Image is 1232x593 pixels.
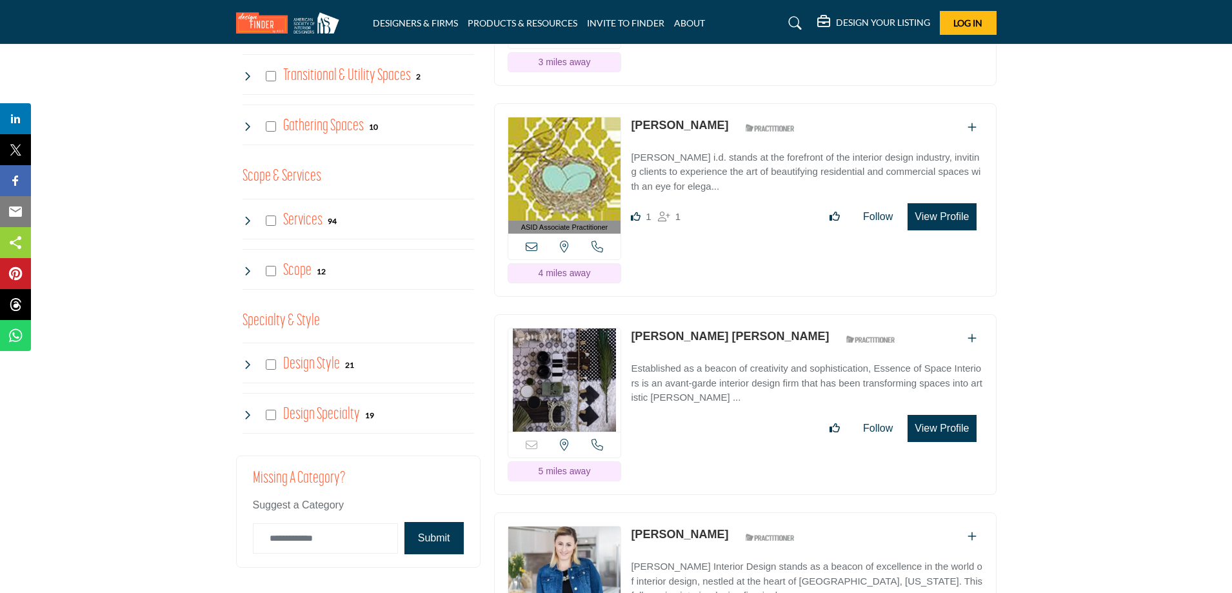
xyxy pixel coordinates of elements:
div: 10 Results For Gathering Spaces [369,121,378,132]
h4: Design Specialty: Sustainable, accessible, health-promoting, neurodiverse-friendly, age-in-place,... [283,403,360,426]
img: ASID Qualified Practitioners Badge Icon [841,331,899,347]
button: Follow [855,416,901,441]
p: [PERSON_NAME] i.d. stands at the forefront of the interior design industry, inviting clients to e... [631,150,982,194]
input: Select Services checkbox [266,216,276,226]
button: View Profile [908,203,976,230]
div: 21 Results For Design Style [345,359,354,370]
p: Established as a beacon of creativity and sophistication, Essence of Space Interiors is an avant-... [631,361,982,405]
button: Follow [855,204,901,230]
div: 19 Results For Design Specialty [365,409,374,421]
b: 10 [369,123,378,132]
h4: Gathering Spaces: Gathering Spaces [283,115,364,137]
span: 1 [675,211,681,222]
b: 94 [328,217,337,226]
span: Suggest a Category [253,499,344,510]
div: 94 Results For Services [328,215,337,226]
a: PRODUCTS & RESOURCES [468,17,577,28]
img: ASID Qualified Practitioners Badge Icon [740,529,799,545]
a: Add To List [968,333,977,344]
h2: Missing a Category? [253,469,464,498]
input: Select Scope checkbox [266,266,276,276]
i: Like [631,212,641,221]
img: Leigh Ann Bonham [508,328,621,432]
img: Laura Parsons [508,117,621,221]
div: 2 Results For Transitional & Utility Spaces [416,70,421,82]
div: DESIGN YOUR LISTING [817,15,930,31]
img: ASID Qualified Practitioners Badge Icon [740,120,799,136]
b: 21 [345,361,354,370]
span: 4 miles away [538,268,590,278]
span: ASID Associate Practitioner [521,222,608,233]
input: Select Transitional & Utility Spaces checkbox [266,71,276,81]
a: Established as a beacon of creativity and sophistication, Essence of Space Interiors is an avant-... [631,354,982,405]
input: Select Design Style checkbox [266,359,276,370]
h4: Transitional & Utility Spaces: Transitional & Utility Spaces [283,65,411,87]
input: Select Design Specialty checkbox [266,410,276,420]
a: Add To List [968,531,977,542]
a: [PERSON_NAME] [631,528,728,541]
p: Laura Parsons [631,117,728,134]
a: INVITE TO FINDER [587,17,664,28]
h4: Scope: New build or renovation [283,259,312,282]
h4: Services: Interior and exterior spaces including lighting, layouts, furnishings, accessories, art... [283,209,323,232]
a: ABOUT [674,17,705,28]
span: 5 miles away [538,466,590,476]
a: Search [776,13,810,34]
button: Scope & Services [243,165,321,189]
h4: Design Style: Styles that range from contemporary to Victorian to meet any aesthetic vision. [283,353,340,376]
b: 2 [416,72,421,81]
button: Like listing [821,204,848,230]
input: Select Gathering Spaces checkbox [266,121,276,132]
span: Log In [953,17,982,28]
a: ASID Associate Practitioner [508,117,621,234]
a: [PERSON_NAME] i.d. stands at the forefront of the interior design industry, inviting clients to e... [631,143,982,194]
a: Add To List [968,122,977,133]
input: Category Name [253,523,398,554]
b: 19 [365,411,374,420]
div: Followers [658,209,681,225]
a: DESIGNERS & FIRMS [373,17,458,28]
button: Specialty & Style [243,309,320,334]
button: View Profile [908,415,976,442]
a: [PERSON_NAME] [PERSON_NAME] [631,330,829,343]
button: Like listing [821,416,848,441]
button: Submit [404,522,464,554]
p: Leigh Ann Bonham [631,328,829,345]
img: Site Logo [236,12,346,34]
span: 3 miles away [538,57,590,67]
span: 1 [646,211,651,222]
div: 12 Results For Scope [317,265,326,277]
a: [PERSON_NAME] [631,119,728,132]
b: 12 [317,267,326,276]
button: Log In [940,11,997,35]
h5: DESIGN YOUR LISTING [836,17,930,28]
p: Allison Jaffe [631,526,728,543]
